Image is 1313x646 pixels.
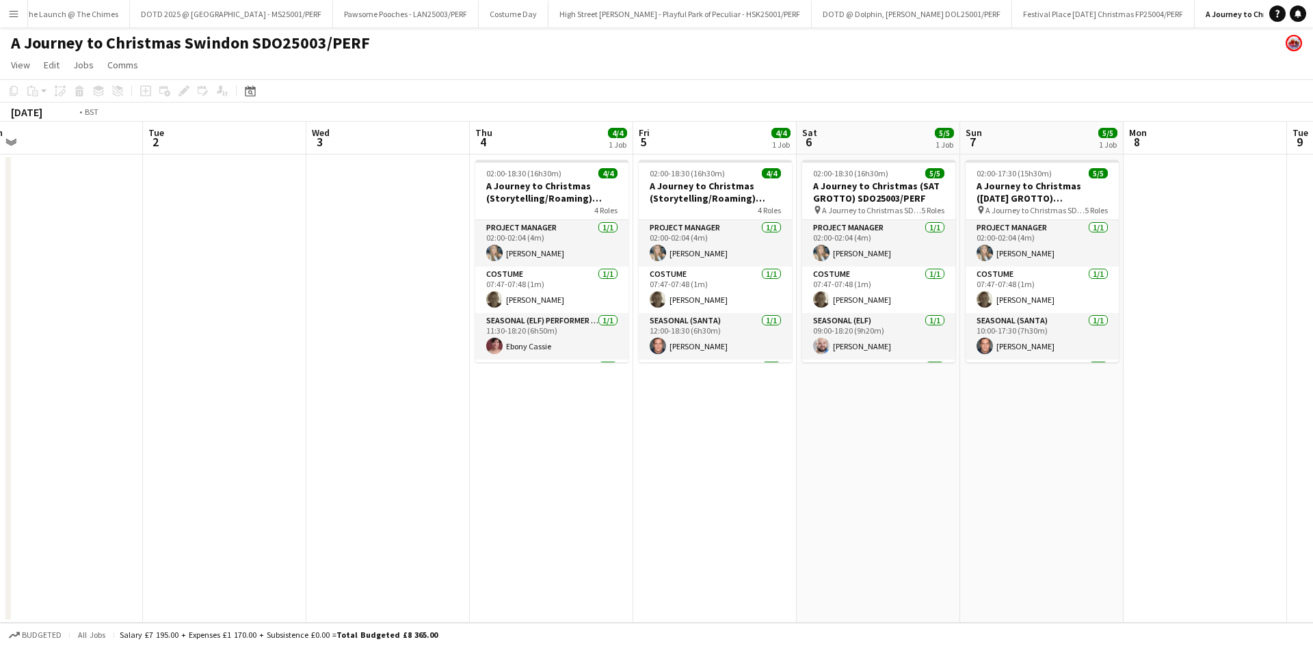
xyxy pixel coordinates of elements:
div: BST [85,107,98,117]
a: Comms [102,56,144,74]
a: Edit [38,56,65,74]
button: Budgeted [7,628,64,643]
span: Edit [44,59,59,71]
button: High Street [PERSON_NAME] - Playful Park of Peculiar - HSK25001/PERF [548,1,812,27]
span: Comms [107,59,138,71]
h1: A Journey to Christmas Swindon SDO25003/PERF [11,33,370,53]
a: View [5,56,36,74]
span: Jobs [73,59,94,71]
button: Pawsome Pooches - LAN25003/PERF [333,1,479,27]
button: DOTD @ Dolphin, [PERSON_NAME] DOL25001/PERF [812,1,1012,27]
span: All jobs [75,630,108,640]
span: Budgeted [22,630,62,640]
button: DOTD 2025 @ [GEOGRAPHIC_DATA] - MS25001/PERF [130,1,333,27]
span: Total Budgeted £8 365.00 [336,630,438,640]
button: Costume Day [479,1,548,27]
div: Salary £7 195.00 + Expenses £1 170.00 + Subsistence £0.00 = [120,630,438,640]
app-user-avatar: Bakehouse Costume [1286,35,1302,51]
div: [DATE] [11,105,42,119]
a: Jobs [68,56,99,74]
button: The Launch @ The Chimes [13,1,130,27]
button: Festival Place [DATE] Christmas FP25004/PERF [1012,1,1195,27]
span: View [11,59,30,71]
